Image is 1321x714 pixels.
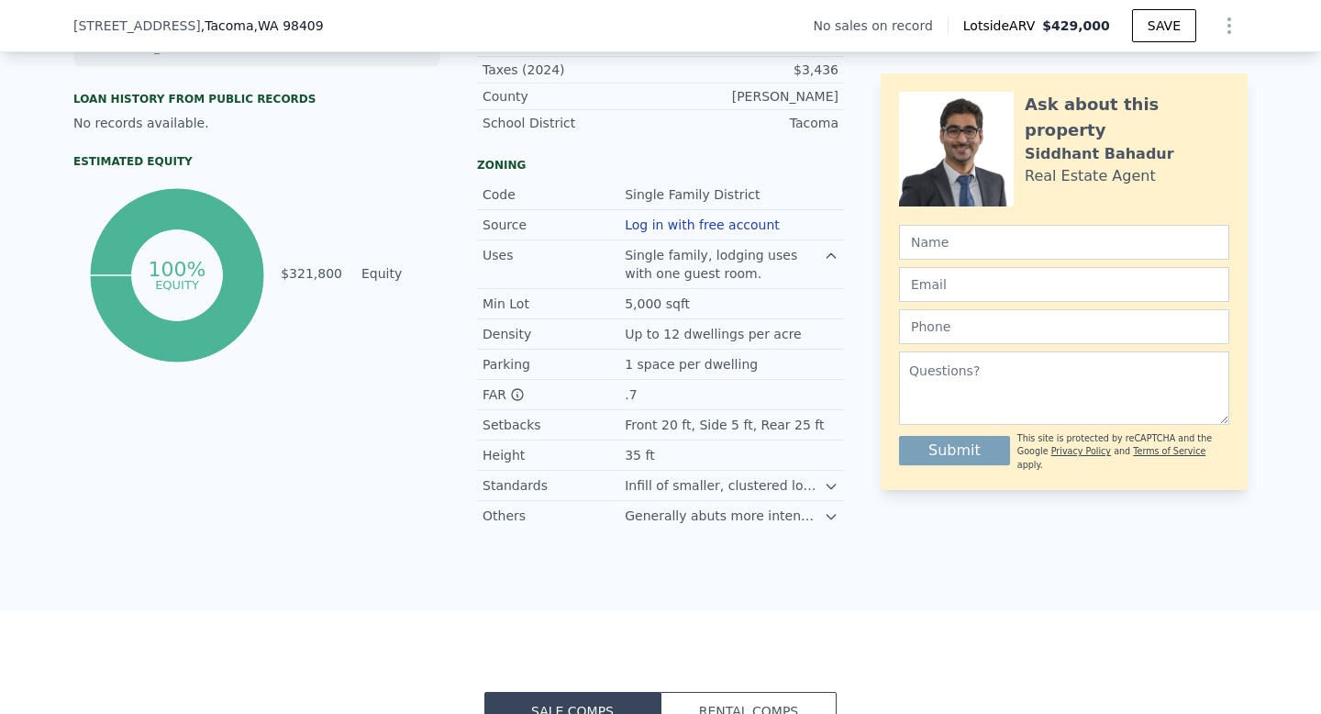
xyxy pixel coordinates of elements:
div: 1 space per dwelling [625,355,761,374]
td: Equity [358,263,440,284]
div: Height [483,446,625,464]
div: Code [483,185,625,204]
span: $429,000 [1042,18,1110,33]
div: Ask about this property [1025,92,1229,143]
div: This site is protected by reCAPTCHA and the Google and apply. [1017,432,1229,472]
div: [PERSON_NAME] [660,87,838,106]
div: FAR [483,385,625,404]
div: 35 ft [625,446,658,464]
div: Generally abuts more intense residential and commercial areas. [625,507,824,525]
span: , Tacoma [201,17,324,35]
div: Siddhant Bahadur [1025,143,1174,165]
button: SAVE [1132,9,1196,42]
div: Source [483,216,625,234]
div: Zoning [477,158,844,173]
div: Real Estate Agent [1025,165,1156,187]
div: Estimated Equity [73,154,440,169]
span: Tacoma [239,41,282,54]
div: .7 [625,385,640,404]
span: Sale [403,41,427,54]
div: Single family, lodging uses with one guest room. [625,246,824,283]
span: [STREET_ADDRESS] [73,17,201,35]
a: Privacy Policy [1051,446,1111,456]
input: Phone [899,309,1229,344]
span: South Tacoma [304,41,381,54]
tspan: equity [155,277,199,291]
div: Density [483,325,625,343]
tspan: 100% [148,258,205,281]
input: Email [899,267,1229,302]
div: Standards [483,476,625,495]
div: 5,000 sqft [625,295,694,313]
div: Loan history from public records [73,92,440,106]
div: Front 20 ft, Side 5 ft, Rear 25 ft [625,416,827,434]
a: Terms of Service [1133,446,1205,456]
td: $321,800 [280,263,343,284]
div: Single Family District [625,185,763,204]
div: Up to 12 dwellings per acre [625,325,805,343]
button: Log in with free account [625,218,780,232]
div: Uses [483,246,625,264]
button: Submit [899,436,1010,465]
div: Tacoma [660,114,838,132]
div: Others [483,507,625,525]
div: No records available. [73,114,440,132]
div: Parking [483,355,625,374]
div: Setbacks [483,416,625,434]
span: , WA 98409 [254,18,324,33]
div: Min Lot [483,295,625,313]
div: No sales on record [814,17,948,35]
div: School District [483,114,660,132]
div: Infill of smaller, clustered lots is allowed. [625,476,824,495]
span: Lotside ARV [963,17,1042,35]
div: Taxes (2024) [483,61,660,79]
div: $3,436 [660,61,838,79]
span: [PERSON_NAME] Co. [105,41,217,54]
input: Name [899,225,1229,260]
div: County [483,87,660,106]
button: Show Options [1211,7,1248,44]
